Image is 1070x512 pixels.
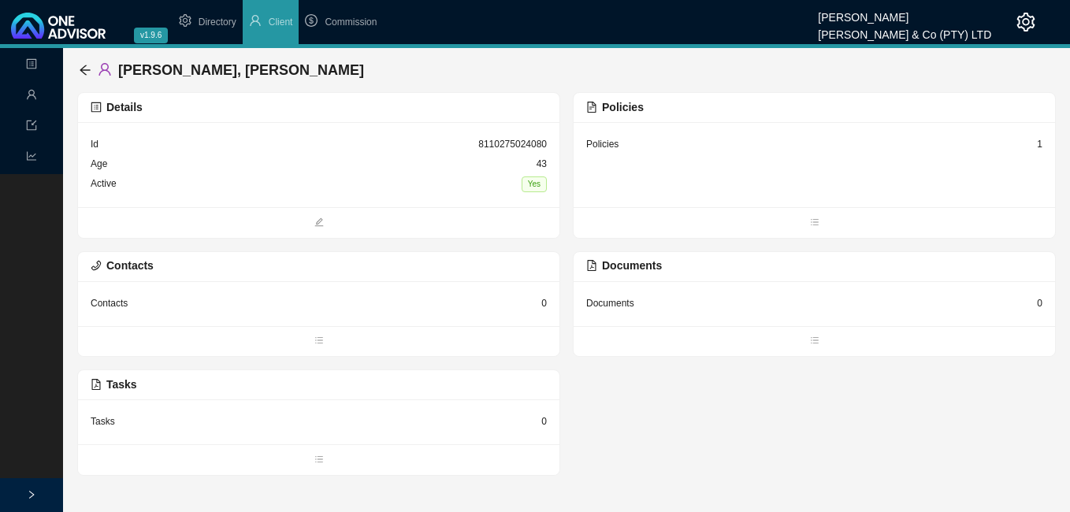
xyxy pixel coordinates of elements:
span: file-pdf [586,260,597,271]
span: user [249,14,262,27]
div: back [79,64,91,77]
div: 8110275024080 [478,136,547,152]
div: Age [91,156,107,172]
span: import [26,113,37,141]
span: edit [78,216,559,232]
span: profile [26,52,37,80]
div: Contacts [91,295,128,311]
div: Policies [586,136,619,152]
span: Tasks [91,378,137,391]
span: bars [574,334,1055,350]
div: 1 [1037,136,1042,152]
span: Commission [325,17,377,28]
span: [PERSON_NAME], [PERSON_NAME] [118,62,364,78]
span: user [26,83,37,110]
span: Details [91,101,143,113]
span: setting [179,14,191,27]
span: file-text [586,102,597,113]
div: Tasks [91,414,115,429]
span: 43 [537,158,547,169]
div: 0 [541,414,547,429]
span: user [98,62,112,76]
span: bars [78,334,559,350]
span: line-chart [26,144,37,172]
span: right [27,490,36,499]
img: 2df55531c6924b55f21c4cf5d4484680-logo-light.svg [11,13,106,39]
span: dollar [305,14,318,27]
div: Id [91,136,98,152]
span: bars [78,453,559,469]
div: Documents [586,295,634,311]
div: 0 [541,295,547,311]
span: file-pdf [91,379,102,390]
span: setting [1016,13,1035,32]
div: [PERSON_NAME] [818,4,991,21]
span: profile [91,102,102,113]
span: Contacts [91,259,154,272]
span: Yes [522,176,547,192]
span: Documents [586,259,662,272]
span: v1.9.6 [134,28,168,43]
span: Client [269,17,293,28]
div: 0 [1037,295,1042,311]
div: Active [91,176,117,192]
span: arrow-left [79,64,91,76]
span: Policies [586,101,644,113]
div: [PERSON_NAME] & Co (PTY) LTD [818,21,991,39]
span: bars [574,216,1055,232]
span: Directory [199,17,236,28]
span: phone [91,260,102,271]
